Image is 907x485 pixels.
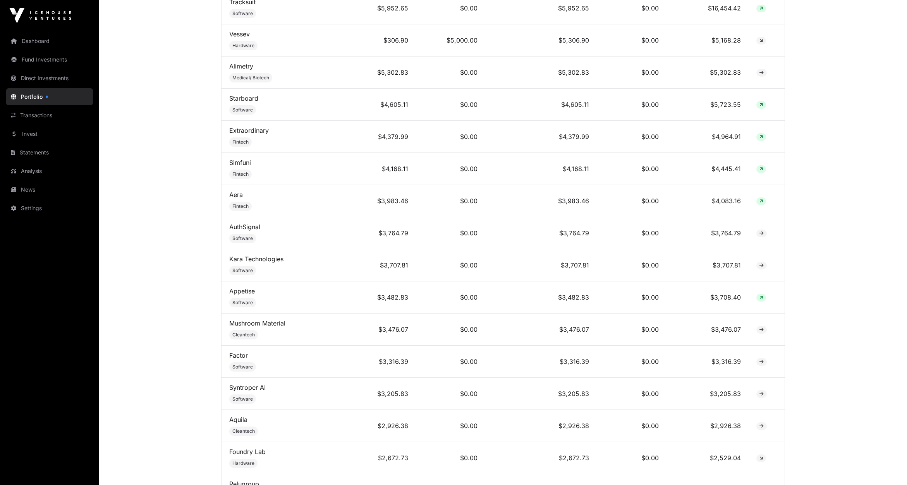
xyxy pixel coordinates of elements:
td: $0.00 [597,185,667,217]
td: $0.00 [416,378,486,410]
td: $3,476.07 [667,314,749,346]
span: Software [232,10,253,17]
td: $3,764.79 [667,217,749,249]
td: $4,168.11 [485,153,596,185]
td: $0.00 [416,346,486,378]
td: $0.00 [416,442,486,474]
td: $0.00 [597,217,667,249]
span: Software [232,396,253,402]
td: $5,723.55 [667,89,749,121]
span: Fintech [232,203,249,209]
span: Hardware [232,43,254,49]
td: $3,708.40 [667,281,749,314]
td: $3,476.07 [349,314,416,346]
td: $0.00 [597,249,667,281]
a: Extraordinary [229,127,269,134]
td: $0.00 [597,442,667,474]
a: Portfolio [6,88,93,105]
td: $3,707.81 [485,249,596,281]
a: Syntroper AI [229,384,266,391]
td: $3,764.79 [485,217,596,249]
td: $5,302.83 [667,57,749,89]
a: Aquila [229,416,247,423]
span: Software [232,267,253,274]
td: $5,306.90 [485,24,596,57]
td: $0.00 [597,57,667,89]
td: $3,482.83 [349,281,416,314]
td: $0.00 [416,217,486,249]
td: $4,605.11 [485,89,596,121]
td: $3,707.81 [349,249,416,281]
td: $3,707.81 [667,249,749,281]
td: $3,316.39 [349,346,416,378]
a: Foundry Lab [229,448,266,456]
td: $4,168.11 [349,153,416,185]
td: $3,476.07 [485,314,596,346]
td: $0.00 [597,410,667,442]
span: Cleantech [232,428,255,434]
td: $0.00 [597,378,667,410]
a: Dashboard [6,33,93,50]
span: Cleantech [232,332,255,338]
td: $3,482.83 [485,281,596,314]
td: $3,205.83 [667,378,749,410]
td: $2,529.04 [667,442,749,474]
span: Medical/ Biotech [232,75,269,81]
td: $3,205.83 [349,378,416,410]
td: $0.00 [597,121,667,153]
td: $3,983.46 [349,185,416,217]
td: $0.00 [597,281,667,314]
td: $0.00 [416,281,486,314]
td: $2,672.73 [349,442,416,474]
a: Invest [6,125,93,142]
td: $4,964.91 [667,121,749,153]
a: Alimetry [229,62,253,70]
td: $2,926.38 [349,410,416,442]
td: $0.00 [416,153,486,185]
td: $0.00 [597,153,667,185]
td: $0.00 [597,314,667,346]
td: $3,205.83 [485,378,596,410]
td: $0.00 [416,121,486,153]
td: $5,168.28 [667,24,749,57]
a: Simfuni [229,159,251,166]
td: $0.00 [416,185,486,217]
a: Factor [229,351,248,359]
td: $2,926.38 [667,410,749,442]
span: Software [232,107,253,113]
td: $5,302.83 [485,57,596,89]
a: Appetise [229,287,255,295]
td: $0.00 [416,89,486,121]
a: Starboard [229,94,258,102]
a: Mushroom Material [229,319,285,327]
td: $0.00 [416,314,486,346]
a: Analysis [6,163,93,180]
td: $3,316.39 [667,346,749,378]
a: Settings [6,200,93,217]
span: Software [232,235,253,242]
td: $4,605.11 [349,89,416,121]
td: $0.00 [597,89,667,121]
a: Statements [6,144,93,161]
td: $4,445.41 [667,153,749,185]
td: $5,302.83 [349,57,416,89]
td: $3,316.39 [485,346,596,378]
iframe: Chat Widget [868,448,907,485]
td: $4,083.16 [667,185,749,217]
span: Software [232,364,253,370]
span: Fintech [232,139,249,145]
a: Transactions [6,107,93,124]
td: $2,926.38 [485,410,596,442]
td: $4,379.99 [485,121,596,153]
img: Icehouse Ventures Logo [9,8,71,23]
a: Fund Investments [6,51,93,68]
td: $0.00 [416,410,486,442]
span: Software [232,300,253,306]
a: Aera [229,191,243,199]
td: $3,983.46 [485,185,596,217]
a: News [6,181,93,198]
td: $0.00 [597,24,667,57]
a: AuthSignal [229,223,260,231]
td: $3,764.79 [349,217,416,249]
